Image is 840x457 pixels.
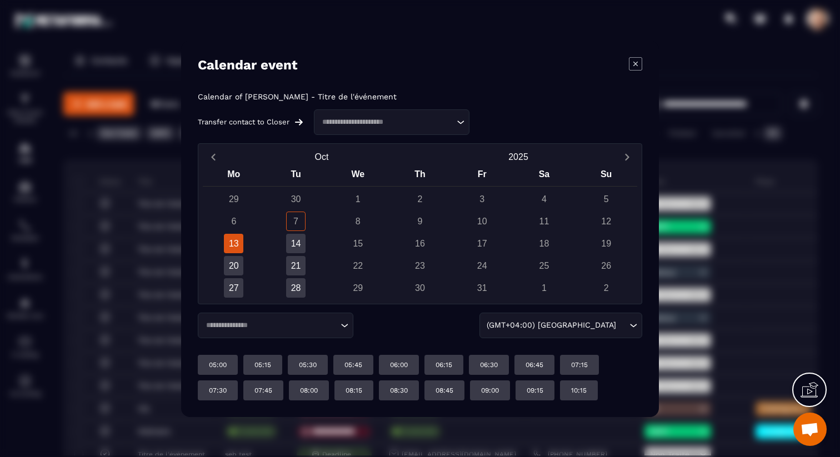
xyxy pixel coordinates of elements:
[203,149,223,164] button: Previous month
[254,360,271,369] p: 05:15
[527,386,543,395] p: 09:15
[265,167,327,186] div: Tu
[472,212,492,231] div: 10
[479,313,642,338] div: Search for option
[411,189,430,209] div: 2
[300,386,318,395] p: 08:00
[348,256,368,275] div: 22
[597,234,616,253] div: 19
[420,147,617,167] button: Open years overlay
[575,167,637,186] div: Su
[436,360,452,369] p: 06:15
[472,189,492,209] div: 3
[198,57,297,73] h4: Calendar event
[348,212,368,231] div: 8
[203,167,265,186] div: Mo
[534,212,554,231] div: 11
[534,256,554,275] div: 25
[389,167,451,186] div: Th
[472,234,492,253] div: 17
[254,386,272,395] p: 07:45
[571,360,588,369] p: 07:15
[472,278,492,298] div: 31
[202,319,338,330] input: Search for option
[617,149,637,164] button: Next month
[348,189,368,209] div: 1
[224,278,243,298] div: 27
[534,234,554,253] div: 18
[318,116,454,127] input: Search for option
[534,189,554,209] div: 4
[411,212,430,231] div: 9
[346,386,362,395] p: 08:15
[618,319,627,332] input: Search for option
[209,360,227,369] p: 05:00
[344,360,362,369] p: 05:45
[286,256,306,275] div: 21
[597,256,616,275] div: 26
[390,360,408,369] p: 06:00
[198,92,397,101] p: Calendar of [PERSON_NAME] - Titre de l'événement
[224,256,243,275] div: 20
[224,189,243,209] div: 29
[451,167,513,186] div: Fr
[480,360,498,369] p: 06:30
[203,189,637,298] div: Calendar days
[597,212,616,231] div: 12
[411,256,430,275] div: 23
[411,278,430,298] div: 30
[571,386,587,395] p: 10:15
[472,256,492,275] div: 24
[198,118,289,127] p: Transfer contact to Closer
[223,147,420,167] button: Open months overlay
[209,386,227,395] p: 07:30
[597,189,616,209] div: 5
[534,278,554,298] div: 1
[348,234,368,253] div: 15
[793,413,827,446] div: Ouvrir le chat
[299,360,317,369] p: 05:30
[286,212,306,231] div: 7
[597,278,616,298] div: 2
[203,167,637,298] div: Calendar wrapper
[348,278,368,298] div: 29
[198,313,353,338] div: Search for option
[390,386,408,395] p: 08:30
[436,386,453,395] p: 08:45
[286,234,306,253] div: 14
[286,278,306,298] div: 28
[526,360,543,369] p: 06:45
[327,167,389,186] div: We
[513,167,576,186] div: Sa
[224,212,243,231] div: 6
[484,319,618,332] span: (GMT+04:00) [GEOGRAPHIC_DATA]
[314,109,469,135] div: Search for option
[481,386,499,395] p: 09:00
[224,234,243,253] div: 13
[286,189,306,209] div: 30
[411,234,430,253] div: 16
